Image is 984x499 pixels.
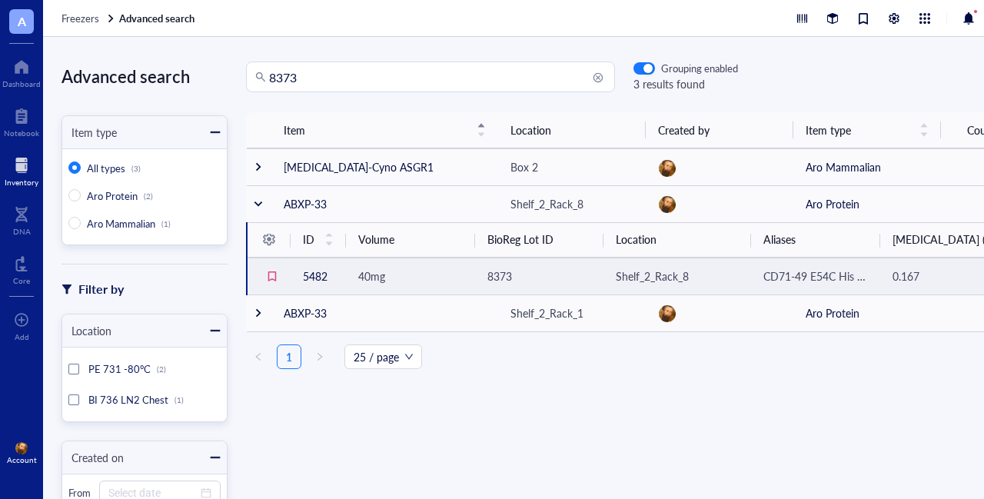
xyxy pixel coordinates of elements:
[346,221,475,258] th: Volume
[5,153,38,187] a: Inventory
[291,258,346,294] td: 5482
[175,395,184,404] div: (1)
[344,344,422,369] div: Page Size
[271,148,498,185] td: [MEDICAL_DATA]-Cyno ASGR1
[78,279,124,299] div: Filter by
[271,112,498,148] th: Item
[4,104,39,138] a: Notebook
[18,12,26,31] span: A
[633,75,738,92] div: 3 results found
[15,332,29,341] div: Add
[315,352,324,361] span: right
[646,112,793,148] th: Created by
[271,185,498,222] td: ABXP-33
[307,344,332,369] li: Next Page
[7,455,37,464] div: Account
[659,160,676,177] img: 92be2d46-9bf5-4a00-a52c-ace1721a4f07.jpeg
[751,258,880,294] td: CD71-49 E54C His ABX1001
[793,185,941,222] td: Aro Protein
[88,392,168,407] span: BI 736 LN2 Chest
[13,251,30,285] a: Core
[87,216,155,231] span: Aro Mammalian
[510,195,583,212] div: Shelf_2_Rack_8
[893,268,919,284] span: 0.167
[793,294,941,331] td: Aro Protein
[291,221,346,258] th: ID
[498,112,646,148] th: Location
[661,62,738,75] div: Grouping enabled
[13,276,30,285] div: Core
[157,364,166,374] div: (2)
[303,231,315,248] span: ID
[806,121,910,138] span: Item type
[13,202,31,236] a: DNA
[510,304,583,321] div: Shelf_2_Rack_1
[2,55,41,88] a: Dashboard
[2,79,41,88] div: Dashboard
[131,164,141,173] div: (3)
[87,161,125,175] span: All types
[119,12,198,25] a: Advanced search
[354,345,413,368] span: 25 / page
[62,449,124,466] div: Created on
[62,124,117,141] div: Item type
[5,178,38,187] div: Inventory
[4,128,39,138] div: Notebook
[246,344,271,369] li: Previous Page
[278,345,301,368] a: 1
[161,219,171,228] div: (1)
[254,352,263,361] span: left
[61,12,116,25] a: Freezers
[793,112,941,148] th: Item type
[763,268,903,284] span: CD71-49 E54C His ABX1001
[751,221,880,258] th: Aliases
[13,227,31,236] div: DNA
[15,442,28,454] img: 92be2d46-9bf5-4a00-a52c-ace1721a4f07.jpeg
[277,344,301,369] li: 1
[62,322,111,339] div: Location
[475,221,604,258] th: BioReg Lot ID
[659,305,676,322] img: 92be2d46-9bf5-4a00-a52c-ace1721a4f07.jpeg
[603,221,751,258] th: Location
[793,148,941,185] td: Aro Mammalian
[346,258,475,294] td: 40mg
[307,344,332,369] button: right
[475,258,604,294] td: 8373
[246,344,271,369] button: left
[61,62,228,91] div: Advanced search
[271,294,498,331] td: ABXP-33
[358,268,385,284] span: 40mg
[61,11,99,25] span: Freezers
[88,361,151,376] span: PE 731 -80°C
[487,268,512,284] span: 8373
[144,191,153,201] div: (2)
[616,268,689,284] div: Shelf_2_Rack_8
[510,158,538,175] div: Box 2
[284,121,467,138] span: Item
[659,196,676,213] img: 92be2d46-9bf5-4a00-a52c-ace1721a4f07.jpeg
[87,188,138,203] span: Aro Protein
